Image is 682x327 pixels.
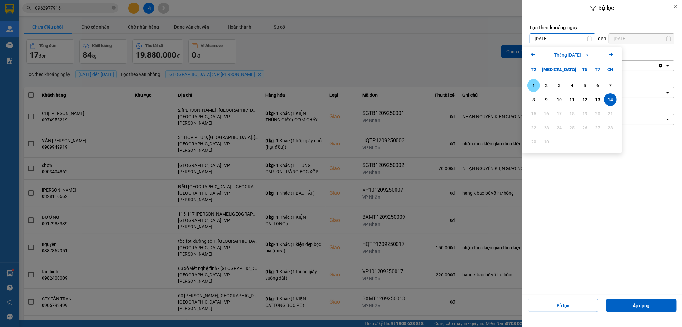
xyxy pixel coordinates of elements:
div: 23 [542,124,551,132]
div: Choose Thứ Tư, tháng 09 10 2025. It's available. [553,93,566,106]
div: Not available. Thứ Sáu, tháng 09 26 2025. [578,121,591,134]
div: Choose Thứ Ba, tháng 09 9 2025. It's available. [540,93,553,106]
svg: open [665,90,670,95]
div: Not available. Thứ Bảy, tháng 09 27 2025. [591,121,604,134]
div: 6 [593,82,602,89]
div: Choose Thứ Bảy, tháng 09 6 2025. It's available. [591,79,604,92]
svg: Clear all [658,63,663,68]
div: Not available. Thứ Bảy, tháng 09 20 2025. [591,107,604,120]
div: Choose Thứ Sáu, tháng 09 12 2025. It's available. [578,93,591,106]
span: Mã đơn: DNTK1409250004 [3,39,98,47]
span: Ngày in phiếu: 11:09 ngày [40,13,129,20]
div: Not available. Thứ Tư, tháng 09 24 2025. [553,121,566,134]
input: Select a date. [609,34,674,44]
div: 15 [529,110,538,118]
div: Choose Thứ Năm, tháng 09 4 2025. It's available. [566,79,578,92]
div: Choose Thứ Hai, tháng 09 8 2025. It's available. [527,93,540,106]
div: Choose Thứ Bảy, tháng 09 13 2025. It's available. [591,93,604,106]
div: 22 [529,124,538,132]
div: 25 [568,124,576,132]
button: Next month. [607,51,615,59]
div: 2 [542,82,551,89]
div: 8 [529,96,538,103]
div: Not available. Chủ Nhật, tháng 09 21 2025. [604,107,617,120]
div: 18 [568,110,576,118]
input: Select a date. [530,34,595,44]
div: 5 [580,82,589,89]
svg: open [665,63,670,68]
div: 17 [555,110,564,118]
div: Not available. Thứ Ba, tháng 09 23 2025. [540,121,553,134]
div: Choose Thứ Tư, tháng 09 3 2025. It's available. [553,79,566,92]
div: Not available. Thứ Hai, tháng 09 15 2025. [527,107,540,120]
div: Not available. Thứ Tư, tháng 09 17 2025. [553,107,566,120]
div: Not available. Thứ Ba, tháng 09 16 2025. [540,107,553,120]
button: Tháng [DATE] [552,52,592,59]
strong: PHIẾU DÁN LÊN HÀNG [43,3,127,12]
div: 7 [606,82,615,89]
div: Choose Thứ Ba, tháng 09 2 2025. It's available. [540,79,553,92]
label: Lọc theo khoảng ngày [530,24,674,31]
div: 13 [593,96,602,103]
div: 12 [580,96,589,103]
div: Not available. Thứ Hai, tháng 09 22 2025. [527,121,540,134]
div: Not available. Thứ Năm, tháng 09 18 2025. [566,107,578,120]
div: 1 [529,82,538,89]
div: 28 [606,124,615,132]
div: 30 [542,138,551,146]
div: Not available. Thứ Hai, tháng 09 29 2025. [527,135,540,148]
span: CÔNG TY TNHH CHUYỂN PHÁT NHANH BẢO AN [56,22,117,33]
div: Not available. Thứ Năm, tháng 09 25 2025. [566,121,578,134]
div: Not available. Thứ Ba, tháng 09 30 2025. [540,135,553,148]
button: Bỏ lọc [528,299,599,312]
div: 26 [580,124,589,132]
div: 9 [542,96,551,103]
div: CN [604,63,617,76]
button: Previous month. [529,51,537,59]
div: 4 [568,82,576,89]
div: Choose Thứ Sáu, tháng 09 5 2025. It's available. [578,79,591,92]
svg: open [665,117,670,122]
div: T5 [566,63,578,76]
div: 24 [555,124,564,132]
svg: Arrow Left [529,51,537,58]
button: Áp dụng [606,299,677,312]
div: 20 [593,110,602,118]
div: Choose Chủ Nhật, tháng 09 7 2025. It's available. [604,79,617,92]
span: Bộ lọc [599,4,614,11]
div: T2 [527,63,540,76]
strong: CSKH: [18,22,34,27]
div: đến [595,36,609,42]
div: Calendar. [522,47,622,153]
div: 10 [555,96,564,103]
div: Selected. Chủ Nhật, tháng 09 14 2025. It's available. [604,93,617,106]
div: Choose Thứ Năm, tháng 09 11 2025. It's available. [566,93,578,106]
div: 19 [580,110,589,118]
div: T6 [578,63,591,76]
div: 11 [568,96,576,103]
div: T4 [553,63,566,76]
div: T7 [591,63,604,76]
span: [PHONE_NUMBER] [3,22,49,33]
div: Choose Thứ Hai, tháng 09 1 2025. It's available. [527,79,540,92]
div: 27 [593,124,602,132]
div: 16 [542,110,551,118]
div: 21 [606,110,615,118]
svg: Arrow Right [607,51,615,58]
div: Not available. Thứ Sáu, tháng 09 19 2025. [578,107,591,120]
div: 14 [606,96,615,103]
div: [MEDICAL_DATA] [540,63,553,76]
div: Not available. Chủ Nhật, tháng 09 28 2025. [604,121,617,134]
div: 29 [529,138,538,146]
div: 3 [555,82,564,89]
